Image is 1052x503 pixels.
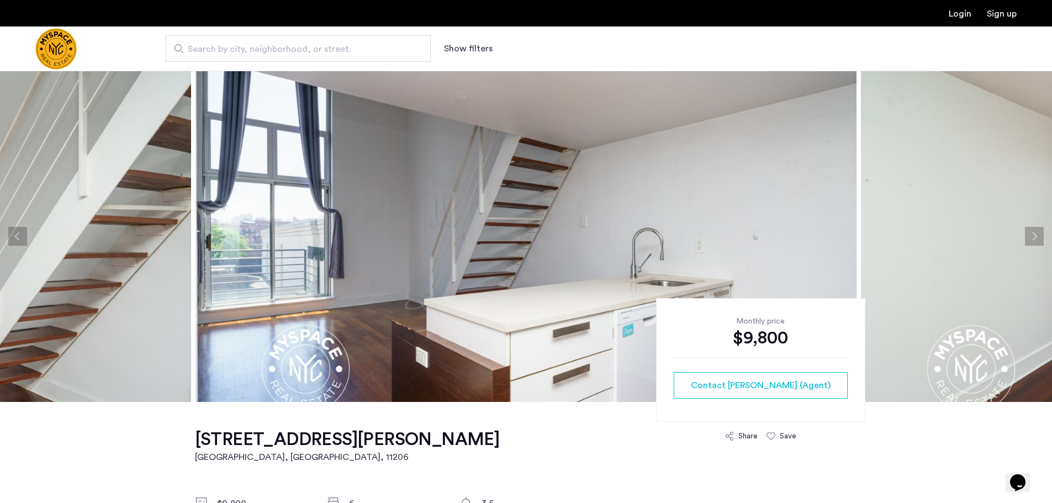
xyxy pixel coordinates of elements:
span: Contact [PERSON_NAME] (Agent) [691,379,831,392]
button: Show or hide filters [444,42,493,55]
h2: [GEOGRAPHIC_DATA], [GEOGRAPHIC_DATA] , 11206 [195,451,500,464]
button: Previous apartment [8,227,27,246]
img: apartment [195,71,857,402]
div: Share [738,431,758,442]
div: Save [780,431,796,442]
h1: [STREET_ADDRESS][PERSON_NAME] [195,428,500,451]
img: logo [35,28,77,70]
a: Login [949,9,971,18]
div: Monthly price [674,316,848,327]
span: Search by city, neighborhood, or street. [188,43,400,56]
input: Apartment Search [166,35,431,62]
a: [STREET_ADDRESS][PERSON_NAME][GEOGRAPHIC_DATA], [GEOGRAPHIC_DATA], 11206 [195,428,500,464]
iframe: chat widget [1006,459,1041,492]
a: Cazamio Logo [35,28,77,70]
button: Next apartment [1025,227,1044,246]
div: $9,800 [674,327,848,349]
a: Registration [987,9,1017,18]
button: button [674,372,848,399]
